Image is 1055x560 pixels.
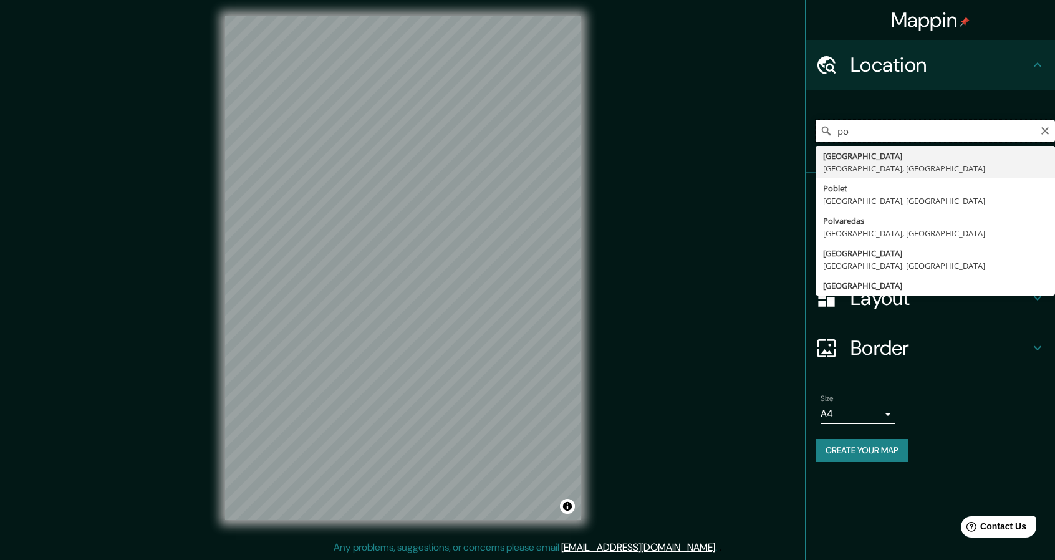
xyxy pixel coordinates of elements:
[823,162,1048,175] div: [GEOGRAPHIC_DATA], [GEOGRAPHIC_DATA]
[821,393,834,404] label: Size
[225,16,581,520] canvas: Map
[850,286,1030,311] h4: Layout
[816,120,1055,142] input: Pick your city or area
[960,17,970,27] img: pin-icon.png
[823,215,1048,227] div: Polvaredas
[1040,124,1050,136] button: Clear
[334,540,717,555] p: Any problems, suggestions, or concerns please email .
[823,279,1048,292] div: [GEOGRAPHIC_DATA]
[719,540,721,555] div: .
[891,7,970,32] h4: Mappin
[806,223,1055,273] div: Style
[823,150,1048,162] div: [GEOGRAPHIC_DATA]
[823,259,1048,272] div: [GEOGRAPHIC_DATA], [GEOGRAPHIC_DATA]
[806,173,1055,223] div: Pins
[944,511,1041,546] iframe: Help widget launcher
[821,404,895,424] div: A4
[816,439,908,462] button: Create your map
[806,323,1055,373] div: Border
[823,182,1048,195] div: Poblet
[717,540,719,555] div: .
[561,541,715,554] a: [EMAIL_ADDRESS][DOMAIN_NAME]
[560,499,575,514] button: Toggle attribution
[806,40,1055,90] div: Location
[823,247,1048,259] div: [GEOGRAPHIC_DATA]
[823,195,1048,207] div: [GEOGRAPHIC_DATA], [GEOGRAPHIC_DATA]
[850,52,1030,77] h4: Location
[806,273,1055,323] div: Layout
[823,227,1048,239] div: [GEOGRAPHIC_DATA], [GEOGRAPHIC_DATA]
[850,336,1030,360] h4: Border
